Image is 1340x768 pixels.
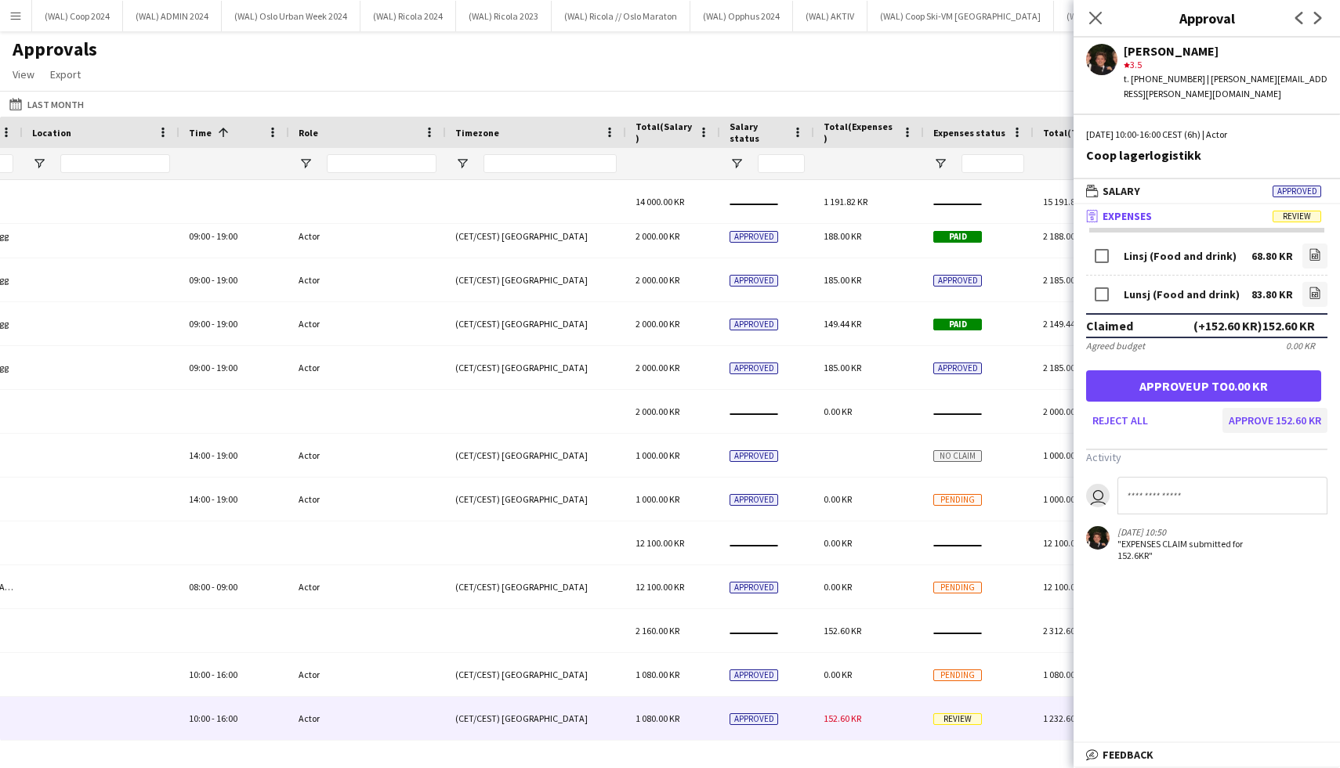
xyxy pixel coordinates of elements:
span: 10:00 [189,712,210,724]
h3: Approval [1074,8,1340,28]
span: - [212,581,215,593]
div: ExpensesReview [1074,228,1340,582]
span: 2 000.00 KR [636,230,679,242]
span: 15 191.82 KR [1043,196,1092,207]
span: 185.00 KR [824,362,861,373]
span: Time [189,127,212,139]
button: Open Filter Menu [32,157,46,171]
button: (WAL) Opphus 2024 [690,1,793,31]
span: Review [933,713,982,725]
button: Last Month [6,95,87,114]
div: (CET/CEST) [GEOGRAPHIC_DATA] [446,697,626,740]
div: Actor [289,346,446,389]
a: View [6,64,41,85]
div: (+152.60 KR) 152.60 KR [1193,318,1315,334]
span: Paid [933,231,982,243]
span: total(Expenses) [824,121,896,144]
span: Approved [730,275,778,287]
span: 1 080.00 KR [636,712,679,724]
span: Approved [730,669,778,681]
button: (WAL) Ricola 2023 [456,1,552,31]
span: Expenses [1103,209,1152,223]
div: (CET/CEST) [GEOGRAPHIC_DATA] [446,653,626,696]
div: (CET/CEST) [GEOGRAPHIC_DATA] [446,215,626,258]
span: - [212,449,215,461]
span: - [212,669,215,680]
span: 12 100.00 KR [1043,581,1092,593]
span: 19:00 [216,449,237,461]
span: 12 100.00 KR [636,537,684,549]
h3: Activity [1086,450,1327,464]
span: 1 080.00 KR [1043,669,1087,680]
span: Location [32,127,71,139]
span: Approved [933,275,982,287]
button: Open Filter Menu [933,157,947,171]
span: 149.44 KR [824,318,861,330]
span: 152.60 KR [824,712,861,724]
span: Paid [933,319,982,330]
span: 12 100.00 KR [636,581,684,593]
span: 2 000.00 KR [636,362,679,373]
div: Actor [289,215,446,258]
span: 0.00 KR [824,581,852,593]
span: 2 000.00 KR [1043,406,1087,417]
span: 19:00 [216,493,237,505]
span: 2 312.60 KR [1043,625,1087,636]
span: No claim [933,450,982,462]
button: (WAL) Coop 2024 [32,1,123,31]
span: Role [299,127,318,139]
span: Approved [730,494,778,506]
span: Approved [730,582,778,593]
button: (WAL) ADMIN 2024 [123,1,222,31]
input: Role Filter Input [327,154,436,173]
input: Timezone Filter Input [483,154,617,173]
div: Lunsj (Food and drink) [1124,289,1240,301]
span: 19:00 [216,362,237,373]
span: Pending [933,669,982,681]
span: 14 000.00 KR [636,196,684,207]
span: View [13,67,34,81]
span: total(Salary) [636,121,692,144]
span: 1 000.00 KR [636,449,679,461]
button: Approveup to0.00 KR [1086,370,1321,402]
span: 14:00 [189,449,210,461]
div: [DATE] 10:50 [1117,526,1279,538]
div: t. [PHONE_NUMBER] | [PERSON_NAME][EMAIL_ADDRESS][PERSON_NAME][DOMAIN_NAME] [1124,72,1327,100]
span: Pending [933,494,982,506]
span: 09:00 [189,318,210,330]
span: 2 000.00 KR [636,406,679,417]
span: - [212,362,215,373]
span: Salary status [730,121,786,144]
span: 1 000.00 KR [636,493,679,505]
div: Actor [289,478,446,521]
span: 19:00 [216,230,237,242]
div: Actor [289,565,446,608]
span: 2 188.00 KR [1043,230,1087,242]
span: - [212,274,215,286]
button: Open Filter Menu [455,157,469,171]
div: Actor [289,434,446,477]
span: 16:00 [216,669,237,680]
span: - [212,230,215,242]
button: (WAL) Coop Ski-VM [GEOGRAPHIC_DATA] [867,1,1054,31]
span: 2 000.00 KR [636,274,679,286]
span: 19:00 [216,274,237,286]
span: Salary [1103,184,1140,198]
span: 09:00 [216,581,237,593]
button: Approve 152.60 KR [1222,408,1327,433]
div: [DATE] 10:00-16:00 CEST (6h) | Actor [1086,128,1327,142]
button: (WAL) Ricola 2024 [360,1,456,31]
button: (WAL) Oslo Urban Week 2024 [222,1,360,31]
div: "EXPENSES CLAIM submitted for 152.6KR" [1117,538,1279,561]
span: 14:00 [189,493,210,505]
span: - [212,712,215,724]
span: Pending [933,582,982,593]
span: total(Total) [1043,127,1099,139]
div: Coop lagerlogistikk [1086,148,1327,162]
input: Expenses status Filter Input [962,154,1024,173]
input: Salary status Filter Input [758,154,805,173]
span: 2 185.00 KR [1043,362,1087,373]
span: 0.00 KR [824,493,852,505]
span: 09:00 [189,362,210,373]
span: - [212,318,215,330]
